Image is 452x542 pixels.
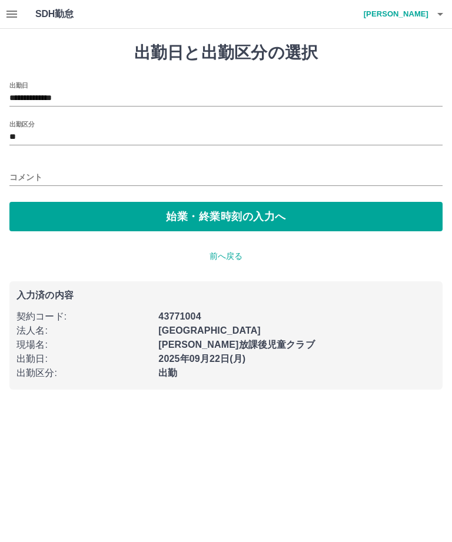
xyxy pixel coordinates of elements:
button: 始業・終業時刻の入力へ [9,202,443,231]
label: 出勤日 [9,81,28,89]
h1: 出勤日と出勤区分の選択 [9,43,443,63]
p: 現場名 : [16,338,151,352]
p: 前へ戻る [9,250,443,262]
p: 入力済の内容 [16,291,436,300]
p: 出勤区分 : [16,366,151,380]
b: 43771004 [158,311,201,321]
p: 出勤日 : [16,352,151,366]
p: 法人名 : [16,324,151,338]
b: 2025年09月22日(月) [158,354,245,364]
p: 契約コード : [16,310,151,324]
label: 出勤区分 [9,119,34,128]
b: 出勤 [158,368,177,378]
b: [GEOGRAPHIC_DATA] [158,325,261,335]
b: [PERSON_NAME]放課後児童クラブ [158,340,314,350]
